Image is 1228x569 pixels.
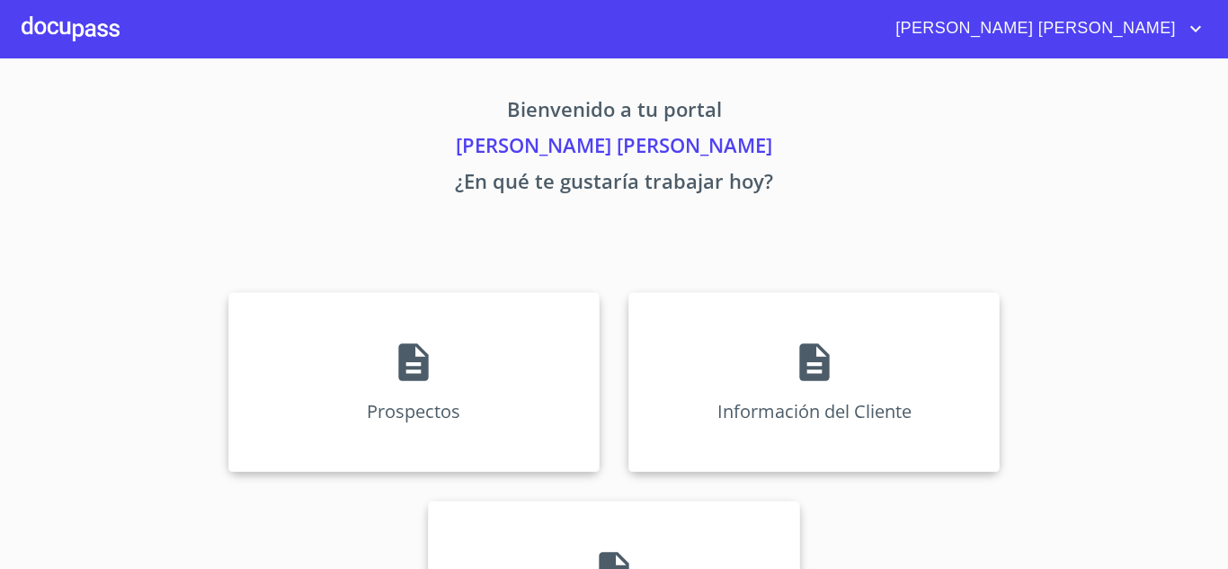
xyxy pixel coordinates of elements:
[367,399,460,423] p: Prospectos
[60,130,1168,166] p: [PERSON_NAME] [PERSON_NAME]
[882,14,1185,43] span: [PERSON_NAME] [PERSON_NAME]
[60,94,1168,130] p: Bienvenido a tu portal
[60,166,1168,202] p: ¿En qué te gustaría trabajar hoy?
[882,14,1206,43] button: account of current user
[717,399,912,423] p: Información del Cliente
